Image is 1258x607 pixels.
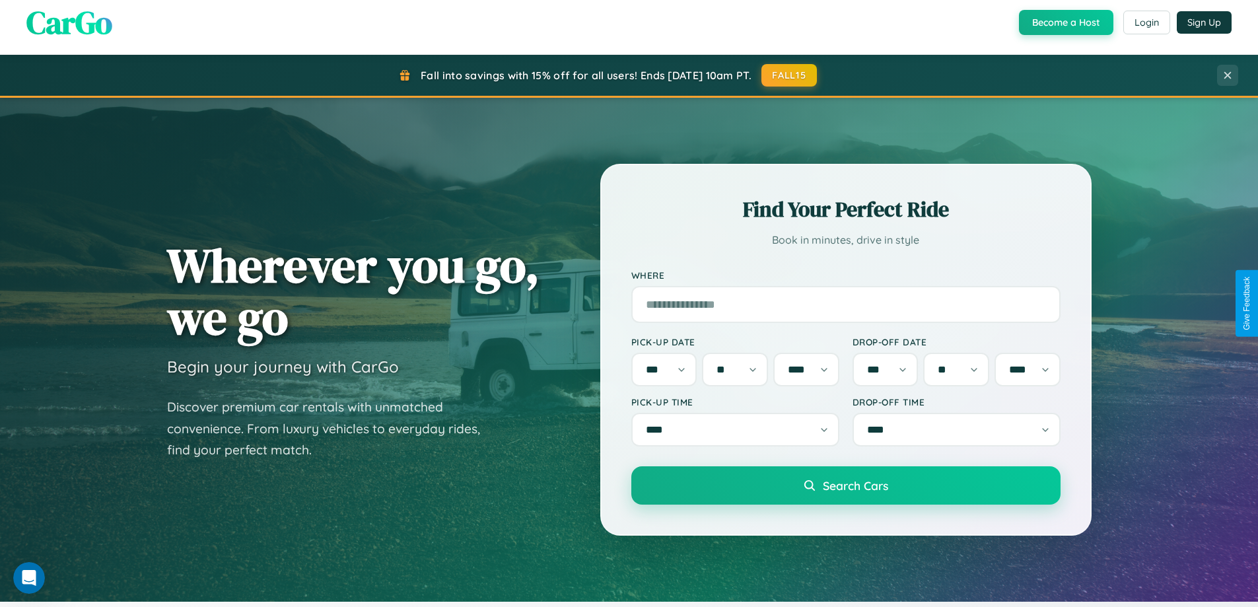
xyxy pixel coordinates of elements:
span: Fall into savings with 15% off for all users! Ends [DATE] 10am PT. [421,69,751,82]
p: Discover premium car rentals with unmatched convenience. From luxury vehicles to everyday rides, ... [167,396,497,461]
p: Book in minutes, drive in style [631,231,1061,250]
button: Login [1123,11,1170,34]
h1: Wherever you go, we go [167,239,540,343]
label: Pick-up Time [631,396,839,408]
iframe: Intercom live chat [13,562,45,594]
button: Become a Host [1019,10,1113,35]
label: Where [631,269,1061,281]
button: Sign Up [1177,11,1232,34]
span: Search Cars [823,478,888,493]
button: FALL15 [761,64,817,87]
h2: Find Your Perfect Ride [631,195,1061,224]
label: Drop-off Date [853,336,1061,347]
label: Pick-up Date [631,336,839,347]
h3: Begin your journey with CarGo [167,357,399,376]
div: Give Feedback [1242,277,1251,330]
button: Search Cars [631,466,1061,505]
span: CarGo [26,1,112,44]
label: Drop-off Time [853,396,1061,408]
